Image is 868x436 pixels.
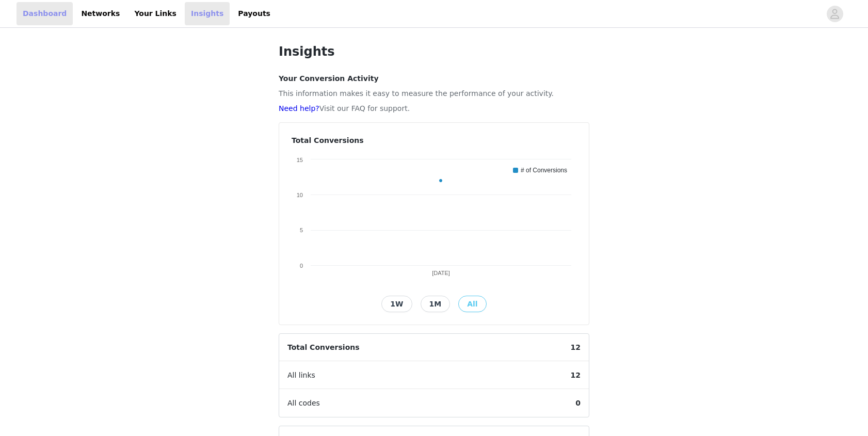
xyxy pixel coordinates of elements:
p: This information makes it easy to measure the performance of your activity. [279,88,589,99]
text: 15 [297,157,303,163]
text: 10 [297,192,303,198]
a: Dashboard [17,2,73,25]
text: 0 [300,263,303,269]
text: [DATE] [432,270,450,276]
button: 1W [381,296,412,312]
a: Networks [75,2,126,25]
button: All [458,296,486,312]
span: Total Conversions [279,334,368,361]
h1: Insights [279,42,589,61]
span: All codes [279,390,328,417]
text: # of Conversions [521,167,567,174]
span: 12 [562,362,589,389]
span: 12 [562,334,589,361]
a: Insights [185,2,230,25]
text: 5 [300,227,303,233]
a: Your Links [128,2,183,25]
h4: Your Conversion Activity [279,73,589,84]
h4: Total Conversions [292,135,576,146]
span: All links [279,362,324,389]
p: Visit our FAQ for support. [279,103,589,114]
span: 0 [567,390,589,417]
a: Need help? [279,104,319,112]
div: avatar [830,6,840,22]
button: 1M [421,296,451,312]
a: Payouts [232,2,277,25]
